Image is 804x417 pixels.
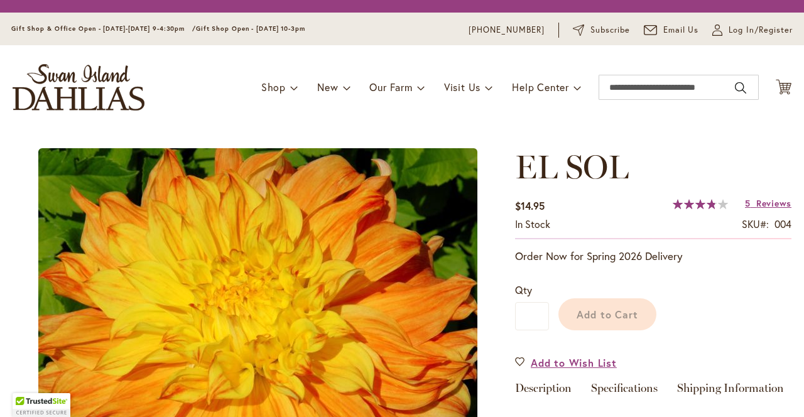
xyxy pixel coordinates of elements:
span: Log In/Register [729,24,793,36]
a: Subscribe [573,24,630,36]
a: 5 Reviews [745,197,791,209]
span: Reviews [756,197,791,209]
a: Shipping Information [677,382,784,401]
p: Order Now for Spring 2026 Delivery [515,249,791,264]
div: 76% [673,199,728,209]
a: store logo [13,64,144,111]
span: Subscribe [590,24,630,36]
span: Gift Shop & Office Open - [DATE]-[DATE] 9-4:30pm / [11,24,196,33]
a: Specifications [591,382,658,401]
span: Our Farm [369,80,412,94]
span: Shop [261,80,286,94]
a: [PHONE_NUMBER] [469,24,545,36]
a: Log In/Register [712,24,793,36]
span: Gift Shop Open - [DATE] 10-3pm [196,24,305,33]
span: Qty [515,283,532,296]
span: Help Center [512,80,569,94]
div: 004 [774,217,791,232]
span: Email Us [663,24,699,36]
a: Add to Wish List [515,355,617,370]
div: Detailed Product Info [515,382,791,401]
div: Availability [515,217,550,232]
button: Search [735,78,746,98]
span: Add to Wish List [531,355,617,370]
span: 5 [745,197,751,209]
span: EL SOL [515,147,629,187]
span: New [317,80,338,94]
div: TrustedSite Certified [13,393,70,417]
strong: SKU [742,217,769,230]
a: Email Us [644,24,699,36]
span: Visit Us [444,80,481,94]
span: In stock [515,217,550,230]
span: $14.95 [515,199,545,212]
a: Description [515,382,572,401]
